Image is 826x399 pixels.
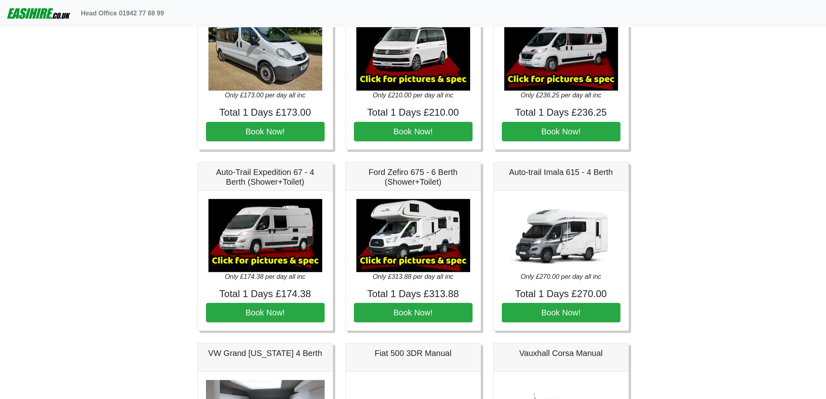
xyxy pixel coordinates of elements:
[354,122,473,141] button: Book Now!
[354,288,473,300] h4: Total 1 Days £313.88
[502,107,620,119] h4: Total 1 Days £236.25
[504,199,618,272] img: Auto-trail Imala 615 - 4 Berth
[502,303,620,322] button: Book Now!
[208,199,322,272] img: Auto-Trail Expedition 67 - 4 Berth (Shower+Toilet)
[206,288,325,300] h4: Total 1 Days £174.38
[7,5,71,22] img: easihire_logo_small.png
[208,17,322,91] img: 9 Seater Minibus Manual
[520,92,601,99] i: Only £236.25 per day all inc
[206,107,325,119] h4: Total 1 Days £173.00
[225,273,305,280] i: Only £174.38 per day all inc
[206,348,325,358] h5: VW Grand [US_STATE] 4 Berth
[502,288,620,300] h4: Total 1 Days £270.00
[81,10,164,17] b: Head Office 01942 77 88 99
[225,92,305,99] i: Only £173.00 per day all inc
[356,199,470,272] img: Ford Zefiro 675 - 6 Berth (Shower+Toilet)
[502,122,620,141] button: Book Now!
[354,107,473,119] h4: Total 1 Days £210.00
[504,17,618,91] img: Auto-Trail Expedition 66 - 2 Berth (Shower+Toilet)
[356,17,470,91] img: VW California Ocean T6.1 (Auto, Awning)
[78,5,167,22] a: Head Office 01942 77 88 99
[502,167,620,177] h5: Auto-trail Imala 615 - 4 Berth
[502,348,620,358] h5: Vauxhall Corsa Manual
[373,92,453,99] i: Only £210.00 per day all inc
[206,122,325,141] button: Book Now!
[520,273,601,280] i: Only £270.00 per day all inc
[354,348,473,358] h5: Fiat 500 3DR Manual
[354,167,473,187] h5: Ford Zefiro 675 - 6 Berth (Shower+Toilet)
[206,167,325,187] h5: Auto-Trail Expedition 67 - 4 Berth (Shower+Toilet)
[206,303,325,322] button: Book Now!
[354,303,473,322] button: Book Now!
[373,273,453,280] i: Only £313.88 per day all inc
